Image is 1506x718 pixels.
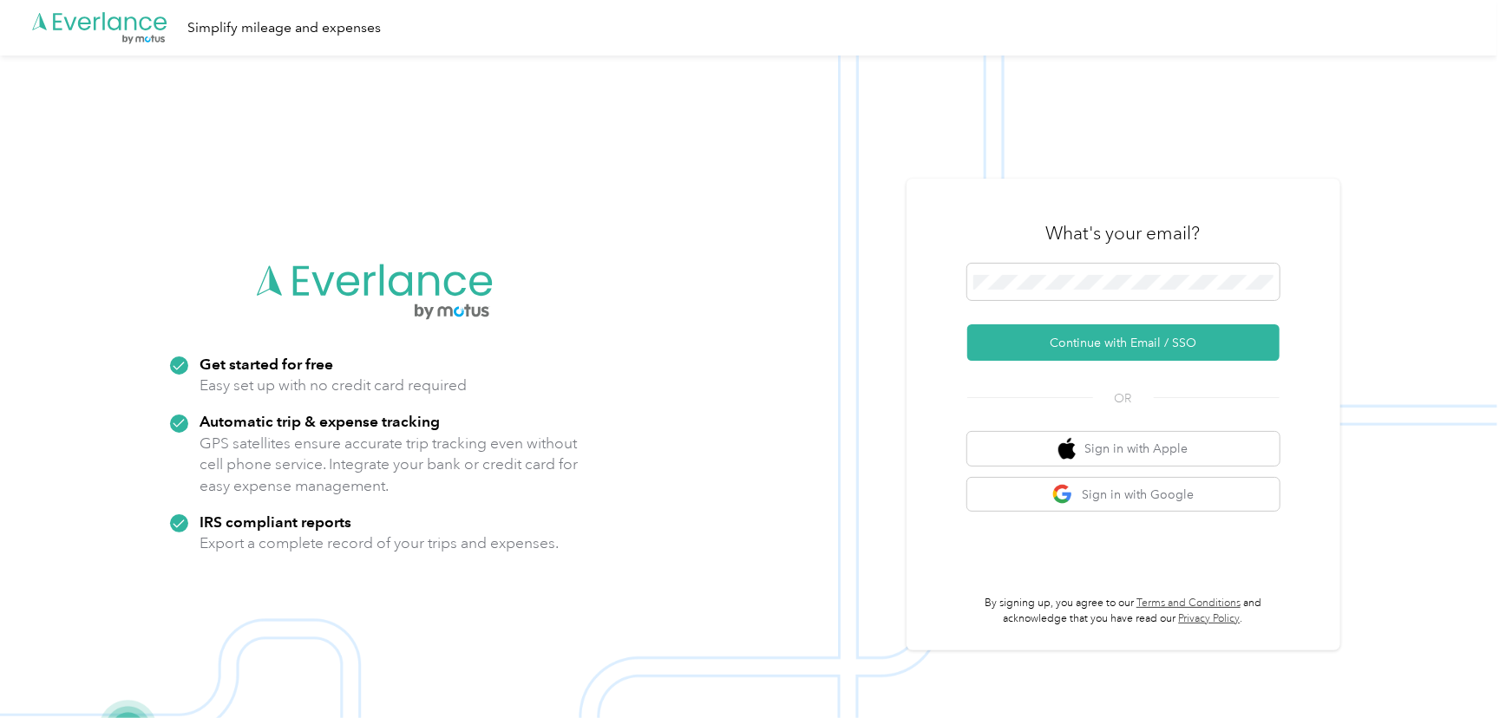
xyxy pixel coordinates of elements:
[200,412,441,430] strong: Automatic trip & expense tracking
[967,478,1280,512] button: google logoSign in with Google
[1052,484,1074,506] img: google logo
[967,596,1280,626] p: By signing up, you agree to our and acknowledge that you have read our .
[1058,438,1076,460] img: apple logo
[200,512,352,531] strong: IRS compliant reports
[187,17,381,39] div: Simplify mileage and expenses
[200,532,560,554] p: Export a complete record of your trips and expenses.
[1136,597,1241,610] a: Terms and Conditions
[1046,221,1201,245] h3: What's your email?
[200,355,334,373] strong: Get started for free
[1179,612,1241,625] a: Privacy Policy
[200,375,468,396] p: Easy set up with no credit card required
[1093,389,1154,408] span: OR
[200,433,579,497] p: GPS satellites ensure accurate trip tracking even without cell phone service. Integrate your bank...
[967,432,1280,466] button: apple logoSign in with Apple
[967,324,1280,361] button: Continue with Email / SSO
